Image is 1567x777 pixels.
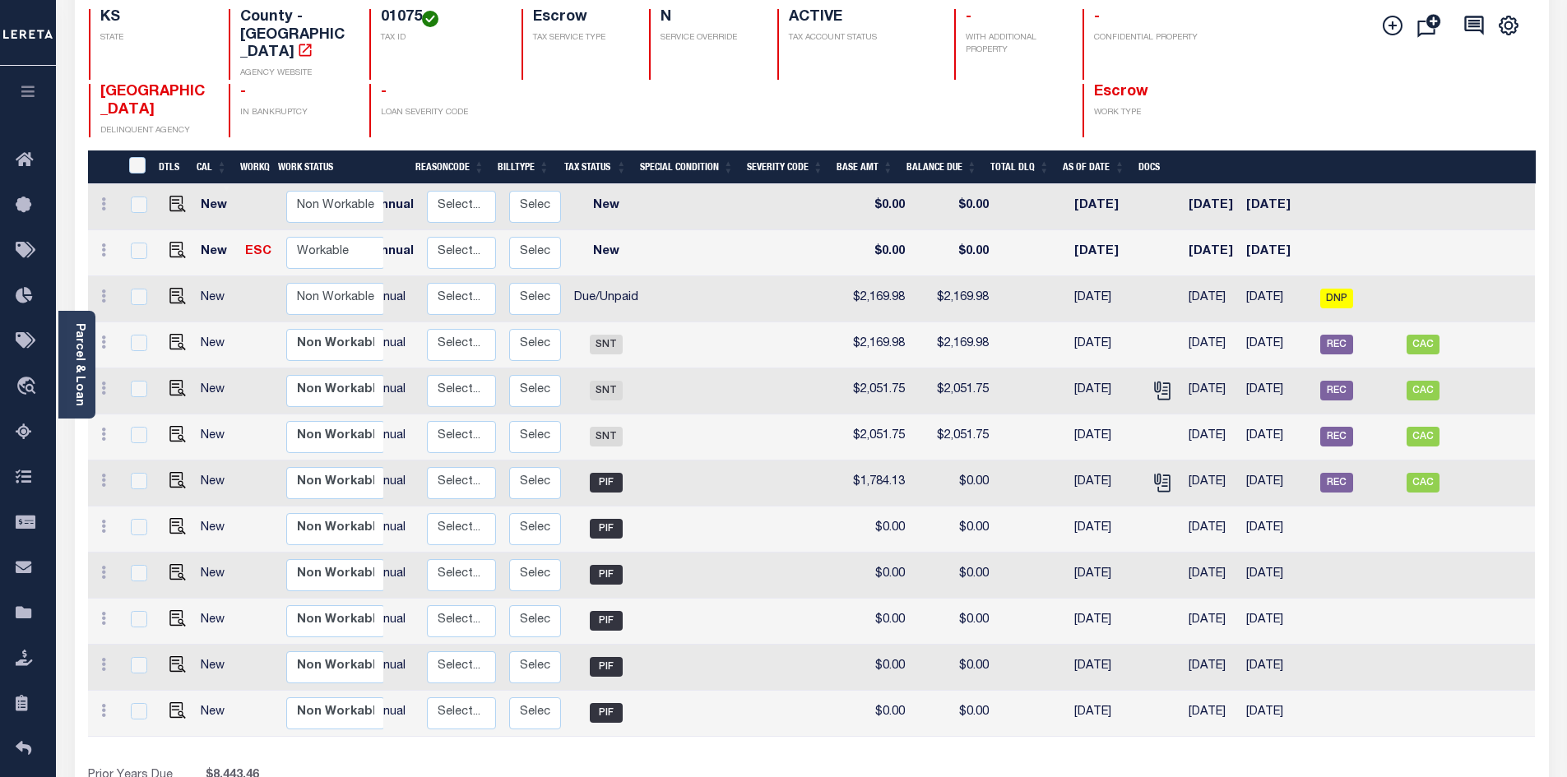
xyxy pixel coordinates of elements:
[911,460,995,506] td: $0.00
[1240,599,1314,645] td: [DATE]
[271,150,383,184] th: Work Status
[1320,473,1353,493] span: REC
[1068,506,1143,553] td: [DATE]
[240,85,246,99] span: -
[240,107,350,119] p: IN BANKRUPTCY
[1094,32,1203,44] p: CONFIDENTIAL PROPERTY
[841,368,911,414] td: $2,051.75
[1240,460,1314,506] td: [DATE]
[966,10,971,25] span: -
[1182,599,1240,645] td: [DATE]
[1240,691,1314,737] td: [DATE]
[590,519,623,539] span: PIF
[568,230,645,276] td: New
[556,150,633,184] th: Tax Status: activate to sort column ascending
[1240,414,1314,460] td: [DATE]
[194,368,239,414] td: New
[841,460,911,506] td: $1,784.13
[900,150,984,184] th: Balance Due: activate to sort column ascending
[194,553,239,599] td: New
[1240,276,1314,322] td: [DATE]
[1240,645,1314,691] td: [DATE]
[240,67,350,80] p: AGENCY WEBSITE
[911,322,995,368] td: $2,169.98
[1182,691,1240,737] td: [DATE]
[590,335,623,354] span: SNT
[1182,553,1240,599] td: [DATE]
[1407,381,1440,400] span: CAC
[381,32,502,44] p: TAX ID
[590,611,623,631] span: PIF
[911,414,995,460] td: $2,051.75
[1182,322,1240,368] td: [DATE]
[841,322,911,368] td: $2,169.98
[1320,477,1353,488] a: REC
[245,246,271,257] a: ESC
[1320,339,1353,350] a: REC
[88,150,119,184] th: &nbsp;&nbsp;&nbsp;&nbsp;&nbsp;&nbsp;&nbsp;&nbsp;&nbsp;&nbsp;
[1320,427,1353,446] span: REC
[1320,289,1353,308] span: DNP
[1068,276,1143,322] td: [DATE]
[152,150,190,184] th: DTLS
[194,506,239,553] td: New
[1182,506,1240,553] td: [DATE]
[194,322,239,368] td: New
[911,599,995,645] td: $0.00
[119,150,153,184] th: &nbsp;
[1068,645,1143,691] td: [DATE]
[1240,553,1314,599] td: [DATE]
[409,150,491,184] th: ReasonCode: activate to sort column ascending
[1182,184,1240,230] td: [DATE]
[661,9,758,27] h4: N
[1407,385,1440,396] a: CAC
[1407,477,1440,488] a: CAC
[100,125,210,137] p: DELINQUENT AGENCY
[1407,335,1440,354] span: CAC
[1182,414,1240,460] td: [DATE]
[1094,107,1203,119] p: WORK TYPE
[841,276,911,322] td: $2,169.98
[1068,414,1143,460] td: [DATE]
[1068,460,1143,506] td: [DATE]
[841,414,911,460] td: $2,051.75
[1068,691,1143,737] td: [DATE]
[1320,293,1353,304] a: DNP
[911,506,995,553] td: $0.00
[633,150,740,184] th: Special Condition: activate to sort column ascending
[190,150,234,184] th: CAL: activate to sort column ascending
[491,150,556,184] th: BillType: activate to sort column ascending
[1182,230,1240,276] td: [DATE]
[841,599,911,645] td: $0.00
[841,645,911,691] td: $0.00
[1094,10,1100,25] span: -
[1407,431,1440,442] a: CAC
[1056,150,1132,184] th: As of Date: activate to sort column ascending
[533,9,630,27] h4: Escrow
[1407,339,1440,350] a: CAC
[568,276,645,322] td: Due/Unpaid
[911,184,995,230] td: $0.00
[966,32,1063,57] p: WITH ADDITIONAL PROPERTY
[1320,385,1353,396] a: REC
[240,9,350,62] h4: County - [GEOGRAPHIC_DATA]
[381,85,387,99] span: -
[1182,276,1240,322] td: [DATE]
[1068,368,1143,414] td: [DATE]
[381,107,502,119] p: LOAN SEVERITY CODE
[1320,431,1353,442] a: REC
[1182,460,1240,506] td: [DATE]
[533,32,630,44] p: TAX SERVICE TYPE
[789,9,934,27] h4: ACTIVE
[590,381,623,400] span: SNT
[1182,368,1240,414] td: [DATE]
[1182,645,1240,691] td: [DATE]
[1240,322,1314,368] td: [DATE]
[194,599,239,645] td: New
[590,427,623,446] span: SNT
[1068,553,1143,599] td: [DATE]
[841,184,911,230] td: $0.00
[841,230,911,276] td: $0.00
[1407,473,1440,493] span: CAC
[984,150,1056,184] th: Total DLQ: activate to sort column ascending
